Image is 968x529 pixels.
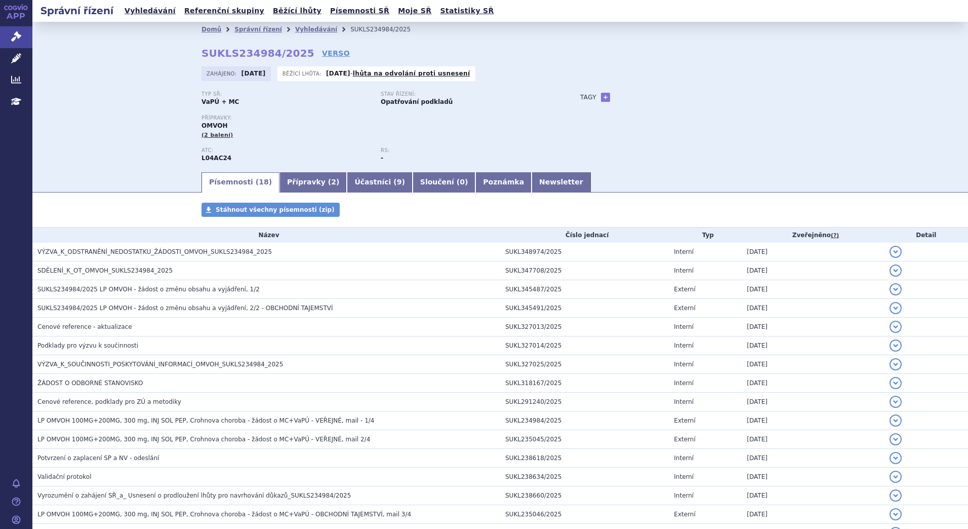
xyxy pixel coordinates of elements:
span: Externí [674,417,695,424]
span: Interní [674,342,694,349]
a: Sloučení (0) [413,172,475,193]
span: Interní [674,361,694,368]
a: Statistiky SŘ [437,4,497,18]
button: detail [890,358,902,370]
td: [DATE] [742,318,884,336]
strong: SUKLS234984/2025 [201,47,314,59]
button: detail [890,433,902,445]
button: detail [890,246,902,258]
button: detail [890,452,902,464]
button: detail [890,377,902,389]
button: detail [890,283,902,295]
span: Potvrzení o zaplacení SP a NV - odeslání [37,455,159,462]
td: SUKL238660/2025 [500,486,669,505]
td: [DATE] [742,449,884,468]
span: Interní [674,455,694,462]
a: lhůta na odvolání proti usnesení [353,70,470,77]
a: Běžící lhůty [270,4,325,18]
td: SUKL327014/2025 [500,336,669,355]
td: SUKL347708/2025 [500,261,669,280]
a: Stáhnout všechny písemnosti (zip) [201,203,340,217]
span: VÝZVA_K_ODSTRANĚNÍ_NEDOSTATKU_ŽÁDOSTI_OMVOH_SUKLS234984_2025 [37,248,272,255]
span: Běžící lhůta: [283,69,324,78]
a: + [601,93,610,102]
td: [DATE] [742,243,884,261]
a: Referenční skupiny [181,4,267,18]
span: Interní [674,398,694,405]
span: 18 [259,178,268,186]
span: Interní [674,267,694,274]
td: [DATE] [742,355,884,374]
a: VERSO [322,48,350,58]
span: Validační protokol [37,473,92,480]
span: Externí [674,436,695,443]
abbr: (?) [831,232,839,239]
p: Typ SŘ: [201,91,371,97]
td: SUKL318167/2025 [500,374,669,393]
h2: Správní řízení [32,4,122,18]
th: Typ [669,228,742,243]
span: 0 [460,178,465,186]
strong: VaPÚ + MC [201,98,239,105]
button: detail [890,396,902,408]
span: Interní [674,473,694,480]
span: LP OMVOH 100MG+200MG, 300 mg, INJ SOL PEP, Crohnova choroba - žádost o MC+VaPÚ - VEŘEJNÉ, mail 2/4 [37,436,370,443]
a: Písemnosti SŘ [327,4,392,18]
span: LP OMVOH 100MG+200MG, 300 mg, INJ SOL PEP, Crohnova choroba - žádost o MC+VaPÚ - VEŘEJNÉ, mail - 1/4 [37,417,374,424]
td: SUKL291240/2025 [500,393,669,411]
span: OMVOH [201,122,227,129]
a: Účastníci (9) [347,172,412,193]
p: Přípravky: [201,115,560,121]
td: [DATE] [742,299,884,318]
th: Detail [884,228,968,243]
a: Moje SŘ [395,4,434,18]
span: Interní [674,380,694,387]
td: SUKL238634/2025 [500,468,669,486]
strong: [DATE] [326,70,350,77]
td: SUKL345487/2025 [500,280,669,299]
strong: MIRIKIZUMAB [201,155,231,162]
td: [DATE] [742,505,884,524]
li: SUKLS234984/2025 [350,22,424,37]
td: [DATE] [742,468,884,486]
td: [DATE] [742,374,884,393]
button: detail [890,339,902,352]
td: SUKL345491/2025 [500,299,669,318]
a: Správní řízení [234,26,282,33]
strong: Opatřování podkladů [381,98,453,105]
span: Externí [674,511,695,518]
span: VÝZVA_K_SOUČINNOSTI_POSKYTOVÁNÍ_INFORMACÍ_OMVOH_SUKLS234984_2025 [37,361,283,368]
td: SUKL235046/2025 [500,505,669,524]
a: Písemnosti (18) [201,172,279,193]
button: detail [890,471,902,483]
span: Externí [674,305,695,312]
span: Interní [674,492,694,499]
button: detail [890,264,902,277]
a: Vyhledávání [122,4,179,18]
strong: - [381,155,383,162]
span: (2 balení) [201,132,233,138]
th: Zveřejněno [742,228,884,243]
td: [DATE] [742,430,884,449]
td: SUKL327025/2025 [500,355,669,374]
button: detail [890,321,902,333]
p: ATC: [201,147,371,154]
td: [DATE] [742,486,884,505]
span: Cenové reference, podklady pro ZÚ a metodiky [37,398,181,405]
td: [DATE] [742,411,884,430]
span: Stáhnout všechny písemnosti (zip) [216,206,335,213]
span: Interní [674,323,694,330]
span: Interní [674,248,694,255]
p: RS: [381,147,550,154]
span: ŽÁDOST O ODBORNÉ STANOVISKO [37,380,143,387]
td: SUKL235045/2025 [500,430,669,449]
td: [DATE] [742,393,884,411]
a: Domů [201,26,221,33]
a: Poznámka [475,172,532,193]
a: Vyhledávání [295,26,337,33]
td: SUKL238618/2025 [500,449,669,468]
strong: [DATE] [241,70,266,77]
a: Newsletter [532,172,591,193]
span: Vyrozumění o zahájení SŘ_a_ Usnesení o prodloužení lhůty pro navrhování důkazů_SUKLS234984/2025 [37,492,351,499]
button: detail [890,489,902,502]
